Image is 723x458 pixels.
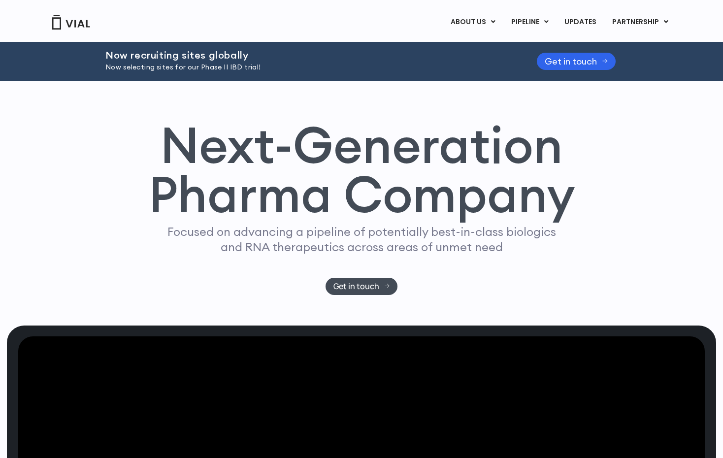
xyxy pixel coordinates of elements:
[557,14,604,31] a: UPDATES
[326,278,398,295] a: Get in touch
[105,62,512,73] p: Now selecting sites for our Phase II IBD trial!
[333,283,379,290] span: Get in touch
[537,53,616,70] a: Get in touch
[443,14,503,31] a: ABOUT USMenu Toggle
[105,50,512,61] h2: Now recruiting sites globally
[604,14,676,31] a: PARTNERSHIPMenu Toggle
[503,14,556,31] a: PIPELINEMenu Toggle
[51,15,91,30] img: Vial Logo
[163,224,560,255] p: Focused on advancing a pipeline of potentially best-in-class biologics and RNA therapeutics acros...
[148,120,575,220] h1: Next-Generation Pharma Company
[545,58,597,65] span: Get in touch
